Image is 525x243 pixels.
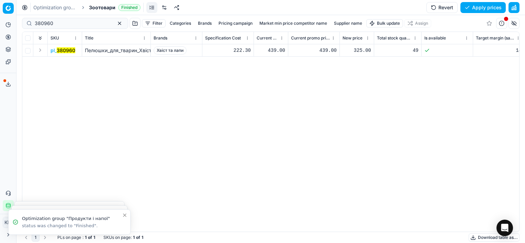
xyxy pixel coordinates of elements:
[426,2,458,13] button: Revert
[51,47,75,54] span: pl_
[496,220,513,236] div: Open Intercom Messenger
[216,19,255,27] button: Pricing campaign
[33,4,141,11] nav: breadcrumb
[103,235,132,240] span: SKUs on page :
[51,35,59,41] span: SKU
[377,47,418,54] div: 49
[57,235,95,240] div: :
[32,233,40,242] button: 1
[133,235,135,240] strong: 1
[36,46,44,54] button: Expand
[331,19,365,27] button: Supplier name
[476,47,522,54] div: 14
[257,47,285,54] div: 439.00
[89,4,115,11] span: Зоотовари
[22,223,122,229] div: status was changed to "Finished".
[93,235,95,240] strong: 1
[424,35,446,41] span: Is available
[154,46,187,55] span: Хвіст та лапи
[377,35,412,41] span: Total stock quantity
[257,35,278,41] span: Current price
[33,4,77,11] a: Optimization groups
[343,47,371,54] div: 325.00
[35,20,110,27] input: Search by SKU or title
[142,19,166,27] button: Filter
[57,47,75,53] mark: 380960
[154,35,167,41] span: Brands
[22,215,122,222] div: Optimization group "Продукти і напої"
[118,4,141,11] span: Finished
[366,19,403,27] button: Bulk update
[167,19,194,27] button: Categories
[57,235,81,240] span: PLs on page
[85,47,244,53] span: Пелюшки_для_тварин_Хвіст_та_лапи_поглинальні_60х60_см_30_шт.
[343,35,362,41] span: New price
[291,35,330,41] span: Current promo price
[22,233,30,242] button: Go to previous page
[291,47,337,54] div: 439.00
[88,235,92,240] strong: of
[195,19,214,27] button: Brands
[36,34,44,42] button: Expand all
[460,2,506,13] button: Apply prices
[476,35,515,41] span: Target margin (sale)
[257,19,330,27] button: Market min price competitor name
[121,211,129,219] button: Close toast
[41,233,49,242] button: Go to next page
[89,4,141,11] span: ЗоотовариFinished
[404,19,431,27] button: Assign
[469,233,520,242] button: Download table as...
[85,35,93,41] span: Title
[3,217,13,228] span: КM
[205,35,241,41] span: Specification Cost
[142,235,143,240] strong: 1
[205,47,251,54] div: 222.30
[22,233,49,242] nav: pagination
[51,47,75,54] button: pl_380960
[3,217,14,228] button: КM
[85,235,87,240] strong: 1
[136,235,140,240] strong: of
